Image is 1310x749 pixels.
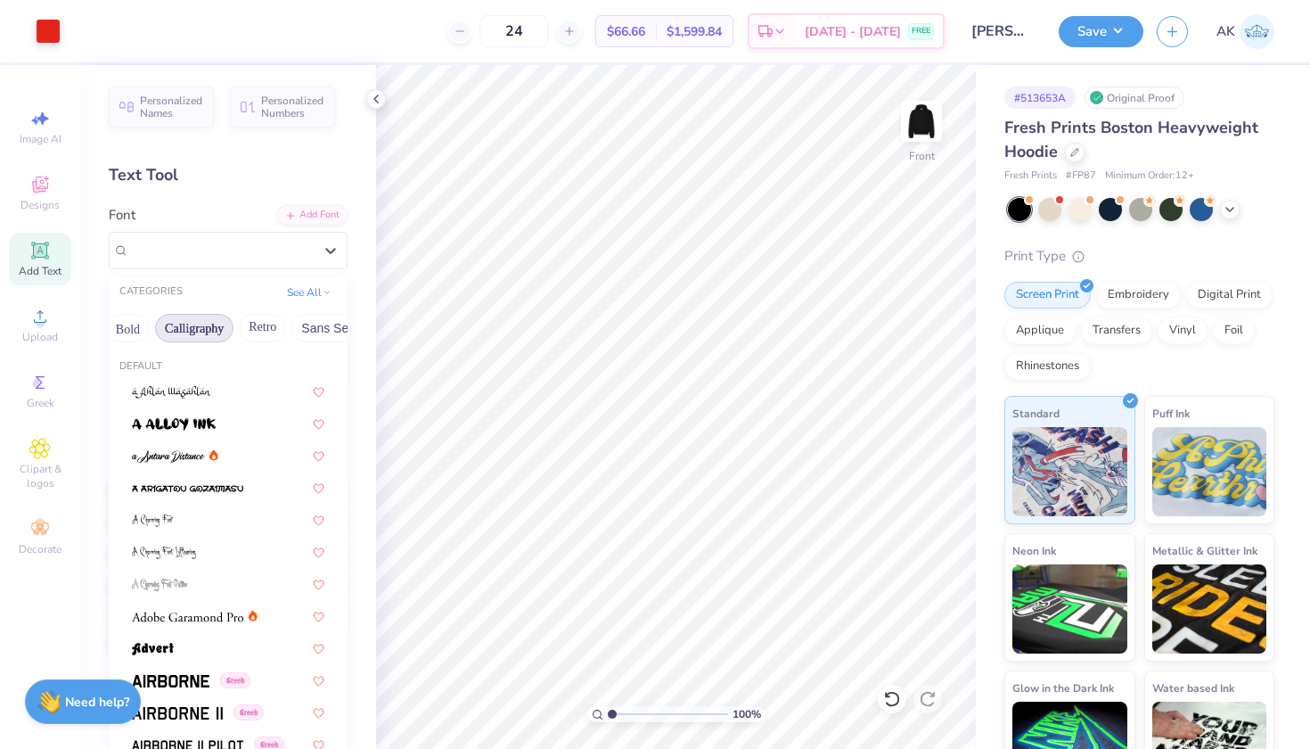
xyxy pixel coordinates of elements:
img: a Arigatou Gozaimasu [132,482,243,495]
span: $1,599.84 [667,22,722,41]
button: Calligraphy [155,314,233,342]
img: Alison Kacerik [1240,14,1274,49]
span: Add Text [19,264,61,278]
button: Bold [106,314,150,342]
span: Puff Ink [1152,404,1190,423]
img: A Charming Font Outline [132,579,187,591]
img: Airborne II [132,707,223,720]
span: Water based Ink [1152,679,1234,697]
img: a Ahlan Wasahlan [132,386,211,399]
span: Minimum Order: 12 + [1105,169,1194,184]
img: Airborne [132,675,209,687]
input: Untitled Design [958,13,1045,49]
span: AK [1216,21,1235,42]
span: Personalized Numbers [261,95,324,119]
button: Sans Serif [291,314,369,342]
a: AK [1216,14,1274,49]
img: a Alloy Ink [132,418,216,431]
span: Designs [20,198,60,212]
span: FREE [912,25,930,37]
span: Image AI [20,132,61,146]
span: $66.66 [607,22,645,41]
span: Neon Ink [1012,541,1056,560]
div: CATEGORIES [119,284,183,300]
div: Front [909,148,935,164]
span: Decorate [19,542,61,556]
span: Clipart & logos [9,462,71,490]
div: Rhinestones [1004,353,1091,380]
span: Greek [233,704,264,720]
label: Font [109,205,135,226]
img: a Antara Distance [132,450,205,463]
span: Personalized Names [140,95,203,119]
div: Digital Print [1186,282,1273,309]
span: [DATE] - [DATE] [805,22,901,41]
span: 100 % [733,706,761,722]
span: Standard [1012,404,1060,423]
span: Greek [220,672,250,688]
img: Puff Ink [1152,427,1267,516]
img: A Charming Font Leftleaning [132,547,196,559]
div: Foil [1213,317,1255,344]
div: Text Tool [109,163,348,187]
span: Fresh Prints [1004,169,1057,184]
button: See All [282,284,337,301]
span: Glow in the Dark Ink [1012,679,1114,697]
div: Screen Print [1004,282,1091,309]
div: Add Font [277,205,348,226]
div: Default [109,359,348,374]
span: Upload [22,330,58,344]
input: – – [479,15,549,47]
div: Vinyl [1158,317,1208,344]
div: Embroidery [1096,282,1181,309]
div: Print Type [1004,246,1274,267]
div: Original Proof [1085,86,1184,109]
img: Front [904,103,939,139]
span: Fresh Prints Boston Heavyweight Hoodie [1004,117,1258,162]
img: Neon Ink [1012,564,1127,654]
div: Applique [1004,317,1076,344]
img: Metallic & Glitter Ink [1152,564,1267,654]
img: Adobe Garamond Pro [132,611,243,623]
img: A Charming Font [132,514,174,527]
img: Standard [1012,427,1127,516]
button: Retro [239,314,286,342]
span: # FP87 [1066,169,1096,184]
div: Transfers [1081,317,1152,344]
button: Save [1059,16,1143,47]
strong: Need help? [65,694,129,711]
div: # 513653A [1004,86,1076,109]
span: Metallic & Glitter Ink [1152,541,1257,560]
img: Advert [132,643,174,655]
span: Greek [27,396,54,410]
